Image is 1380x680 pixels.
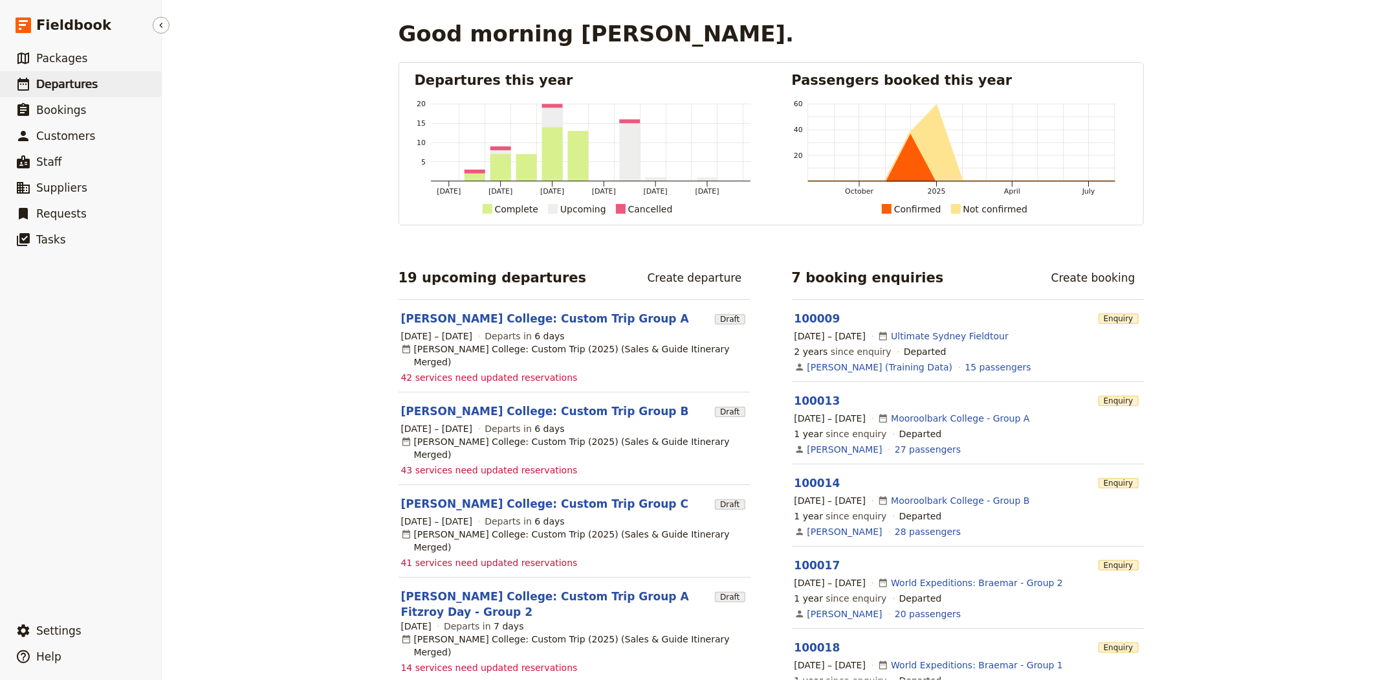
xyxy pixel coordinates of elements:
span: since enquiry [794,510,887,523]
span: Departs in [444,620,523,633]
a: Create departure [639,267,750,289]
span: since enquiry [794,345,892,358]
div: Departed [899,592,942,605]
span: [DATE] – [DATE] [794,494,866,507]
span: Settings [36,624,82,637]
a: 100013 [794,394,840,407]
span: Departs in [485,330,564,343]
span: 14 services need updated reservations [401,661,578,674]
span: Customers [36,130,95,142]
a: View the passengers for this booking [965,361,1031,374]
span: Draft [715,499,745,510]
span: Departs in [485,422,564,435]
div: [PERSON_NAME] College: Custom Trip (2025) (Sales & Guide Itinerary Merged) [401,343,748,368]
div: Complete [495,201,538,217]
span: Enquiry [1099,642,1139,653]
span: 7 days [494,621,523,631]
a: 100018 [794,641,840,654]
span: Suppliers [36,181,87,194]
a: [PERSON_NAME] (Training Data) [807,361,953,374]
tspan: 20 [794,152,803,160]
span: Packages [36,52,87,65]
div: [PERSON_NAME] College: Custom Trip (2025) (Sales & Guide Itinerary Merged) [401,633,748,659]
tspan: 5 [421,158,425,166]
a: 100014 [794,477,840,490]
tspan: [DATE] [695,187,719,196]
span: 1 year [794,429,824,439]
span: Enquiry [1099,313,1139,324]
button: Hide menu [153,17,170,34]
span: 6 days [534,516,564,527]
span: since enquiry [794,427,887,440]
a: [PERSON_NAME] College: Custom Trip Group C [401,496,689,512]
span: 43 services need updated reservations [401,464,578,477]
tspan: 10 [417,139,426,147]
a: Create booking [1043,267,1144,289]
a: [PERSON_NAME] [807,443,882,456]
span: Enquiry [1099,560,1139,571]
span: [DATE] – [DATE] [401,515,473,528]
span: [DATE] – [DATE] [794,576,866,589]
span: [DATE] [401,620,432,633]
span: [DATE] – [DATE] [401,422,473,435]
div: Upcoming [560,201,606,217]
span: Staff [36,155,62,168]
tspan: [DATE] [437,187,461,196]
tspan: [DATE] [488,187,512,196]
tspan: [DATE] [540,187,564,196]
span: Departs in [485,515,564,528]
a: View the passengers for this booking [895,607,961,620]
span: [DATE] – [DATE] [401,330,473,343]
span: Draft [715,314,745,324]
span: [DATE] – [DATE] [794,659,866,672]
a: [PERSON_NAME] College: Custom Trip Group B [401,403,689,419]
tspan: 2025 [927,187,945,196]
span: Bookings [36,104,86,117]
span: Requests [36,207,87,220]
span: Enquiry [1099,396,1139,406]
span: 1 year [794,511,824,521]
span: 41 services need updated reservations [401,556,578,569]
a: View the passengers for this booking [895,443,961,456]
div: Cancelled [628,201,673,217]
tspan: [DATE] [643,187,667,196]
tspan: 15 [417,119,426,128]
tspan: 20 [417,100,426,108]
span: 42 services need updated reservations [401,371,578,384]
h2: Departures this year [415,71,750,90]
div: Departed [899,510,942,523]
tspan: July [1081,187,1095,196]
h2: 7 booking enquiries [792,268,944,288]
a: Mooroolbark College - Group B [891,494,1029,507]
a: World Expeditions: Braemar - Group 1 [891,659,1063,672]
div: Confirmed [894,201,941,217]
span: 2 years [794,346,828,357]
a: [PERSON_NAME] [807,607,882,620]
div: [PERSON_NAME] College: Custom Trip (2025) (Sales & Guide Itinerary Merged) [401,528,748,554]
a: 100017 [794,559,840,572]
span: since enquiry [794,592,887,605]
div: Not confirmed [963,201,1028,217]
a: [PERSON_NAME] [807,525,882,538]
span: [DATE] – [DATE] [794,330,866,343]
a: [PERSON_NAME] College: Custom Trip Group A [401,311,689,326]
span: 6 days [534,331,564,341]
a: View the passengers for this booking [895,525,961,538]
tspan: 60 [794,100,803,108]
span: Draft [715,592,745,602]
a: World Expeditions: Braemar - Group 2 [891,576,1063,589]
span: Fieldbook [36,16,111,35]
a: [PERSON_NAME] College: Custom Trip Group A Fitzroy Day - Group 2 [401,589,710,620]
h1: Good morning [PERSON_NAME]. [399,21,794,47]
h2: 19 upcoming departures [399,268,587,288]
div: [PERSON_NAME] College: Custom Trip (2025) (Sales & Guide Itinerary Merged) [401,435,748,461]
tspan: [DATE] [591,187,615,196]
span: Tasks [36,233,66,246]
span: Draft [715,407,745,417]
span: [DATE] – [DATE] [794,412,866,425]
span: Help [36,650,61,663]
span: 1 year [794,593,824,604]
a: Mooroolbark College - Group A [891,412,1029,425]
div: Departed [899,427,942,440]
a: 100009 [794,312,840,325]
